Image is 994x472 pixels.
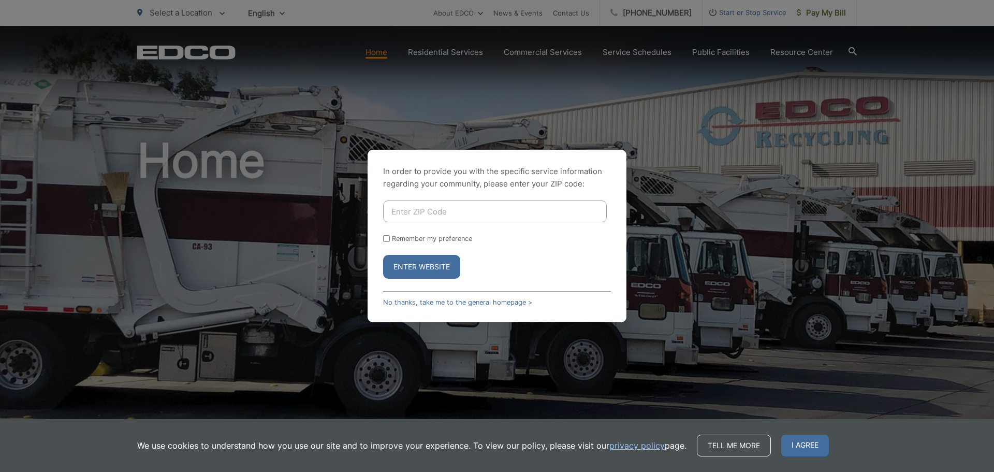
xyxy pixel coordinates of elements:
[383,255,460,279] button: Enter Website
[383,165,611,190] p: In order to provide you with the specific service information regarding your community, please en...
[609,439,665,452] a: privacy policy
[781,435,829,456] span: I agree
[137,439,686,452] p: We use cookies to understand how you use our site and to improve your experience. To view our pol...
[383,201,607,222] input: Enter ZIP Code
[383,298,532,306] a: No thanks, take me to the general homepage >
[697,435,771,456] a: Tell me more
[392,235,472,242] label: Remember my preference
